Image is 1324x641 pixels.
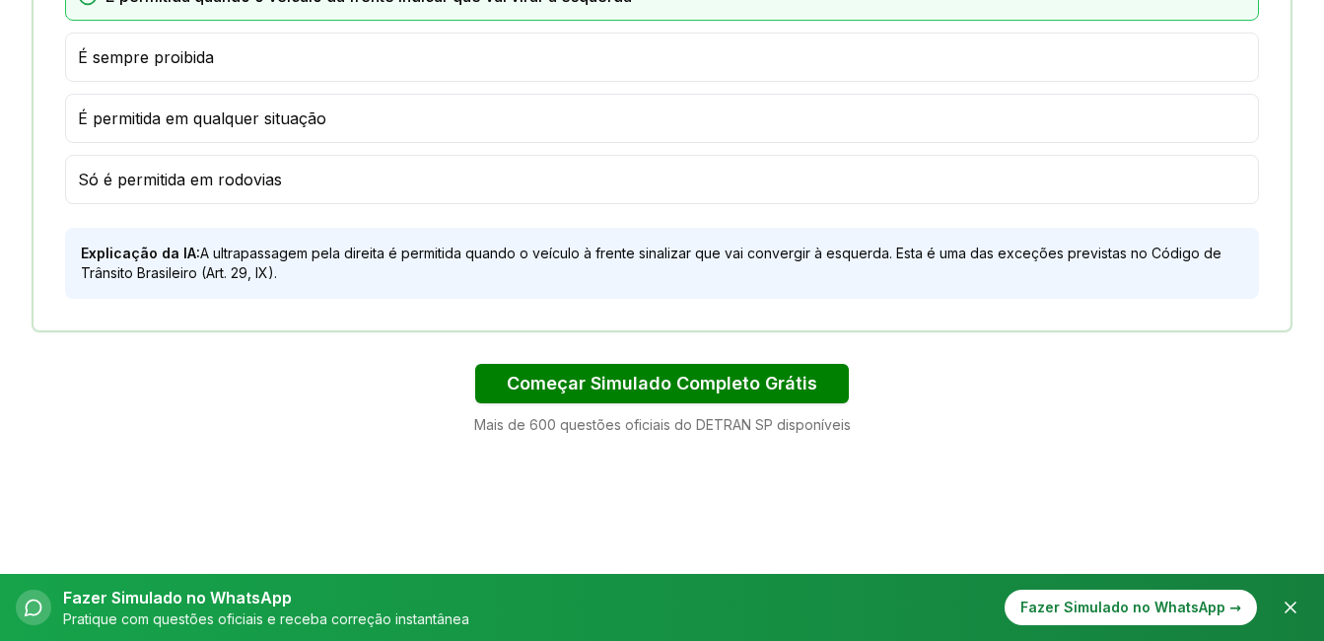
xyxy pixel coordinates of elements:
[63,609,469,629] p: Pratique com questões oficiais e receba correção instantânea
[32,415,1292,435] p: Mais de 600 questões oficiais do DETRAN SP disponíveis
[63,586,469,609] p: Fazer Simulado no WhatsApp
[475,364,849,403] button: Começar Simulado Completo Grátis
[78,168,282,191] span: Só é permitida em rodovias
[475,374,849,393] a: Começar Simulado Completo Grátis
[78,107,326,130] span: É permitida em qualquer situação
[1005,590,1257,625] div: Fazer Simulado no WhatsApp →
[78,45,214,69] span: É sempre proibida
[16,586,1257,629] button: Fazer Simulado no WhatsAppPratique com questões oficiais e receba correção instantâneaFazer Simul...
[81,244,1243,283] p: A ultrapassagem pela direita é permitida quando o veículo à frente sinalizar que vai convergir à ...
[81,245,200,261] span: Explicação da IA:
[1273,590,1308,625] button: Fechar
